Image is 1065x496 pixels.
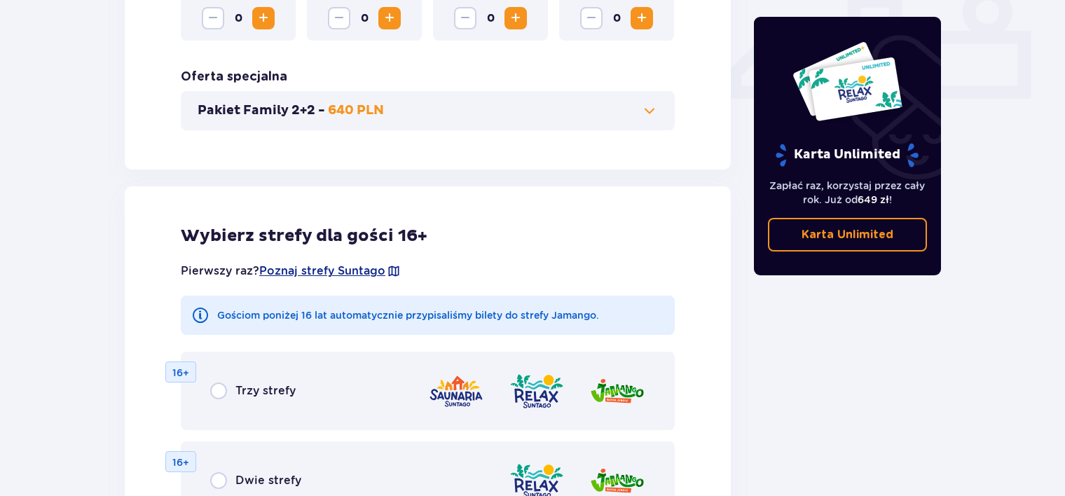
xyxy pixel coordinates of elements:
button: Decrease [580,7,603,29]
p: Karta Unlimited [802,227,893,242]
p: 16+ [172,366,189,380]
span: 0 [227,7,249,29]
button: Increase [378,7,401,29]
p: Pakiet Family 2+2 - [198,102,325,119]
p: Pierwszy raz? [181,263,401,279]
span: 649 zł [858,194,889,205]
p: Oferta specjalna [181,69,287,85]
p: Zapłać raz, korzystaj przez cały rok. Już od ! [768,179,928,207]
p: Trzy strefy [235,383,296,399]
img: zone logo [428,371,484,411]
button: Increase [504,7,527,29]
p: Dwie strefy [235,473,301,488]
img: zone logo [589,371,645,411]
button: Pakiet Family 2+2 -640 PLN [198,102,658,119]
p: Wybierz strefy dla gości 16+ [181,226,675,247]
button: Increase [631,7,653,29]
p: Gościom poniżej 16 lat automatycznie przypisaliśmy bilety do strefy Jamango. [217,308,599,322]
p: Karta Unlimited [774,143,920,167]
button: Increase [252,7,275,29]
button: Decrease [202,7,224,29]
p: 640 PLN [328,102,384,119]
button: Decrease [454,7,476,29]
a: Karta Unlimited [768,218,928,252]
a: Poznaj strefy Suntago [259,263,385,279]
span: 0 [353,7,376,29]
span: 0 [479,7,502,29]
span: 0 [605,7,628,29]
p: 16+ [172,455,189,469]
button: Decrease [328,7,350,29]
img: zone logo [509,371,565,411]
